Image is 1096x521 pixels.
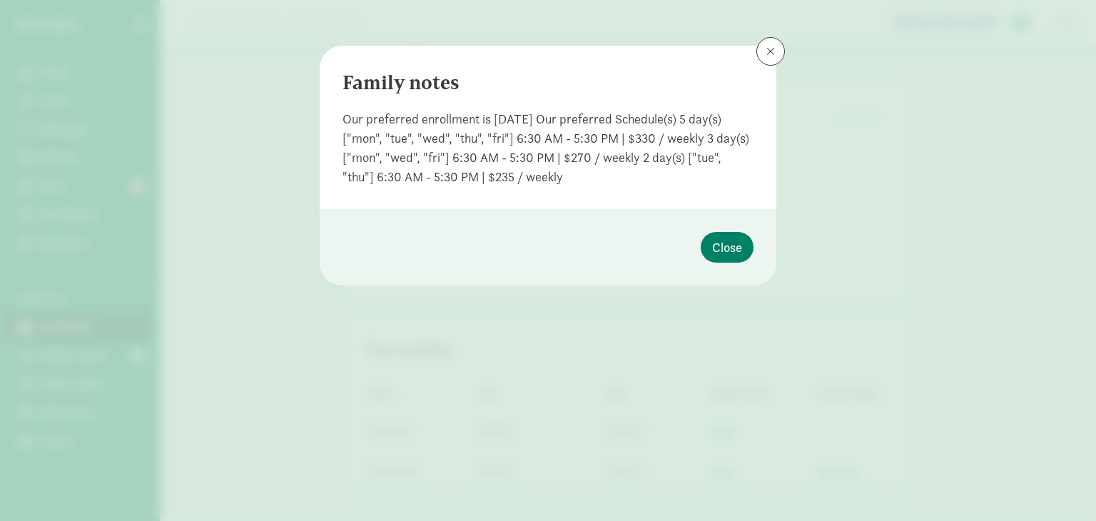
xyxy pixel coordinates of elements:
div: Family notes [342,69,753,98]
div: Our preferred enrollment is [DATE] Our preferred Schedule(s) 5 day(s) ["mon", "tue", "wed", "thu"... [342,109,753,186]
span: Close [712,238,742,257]
button: Close [701,232,753,263]
iframe: Chat Widget [1025,452,1096,521]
